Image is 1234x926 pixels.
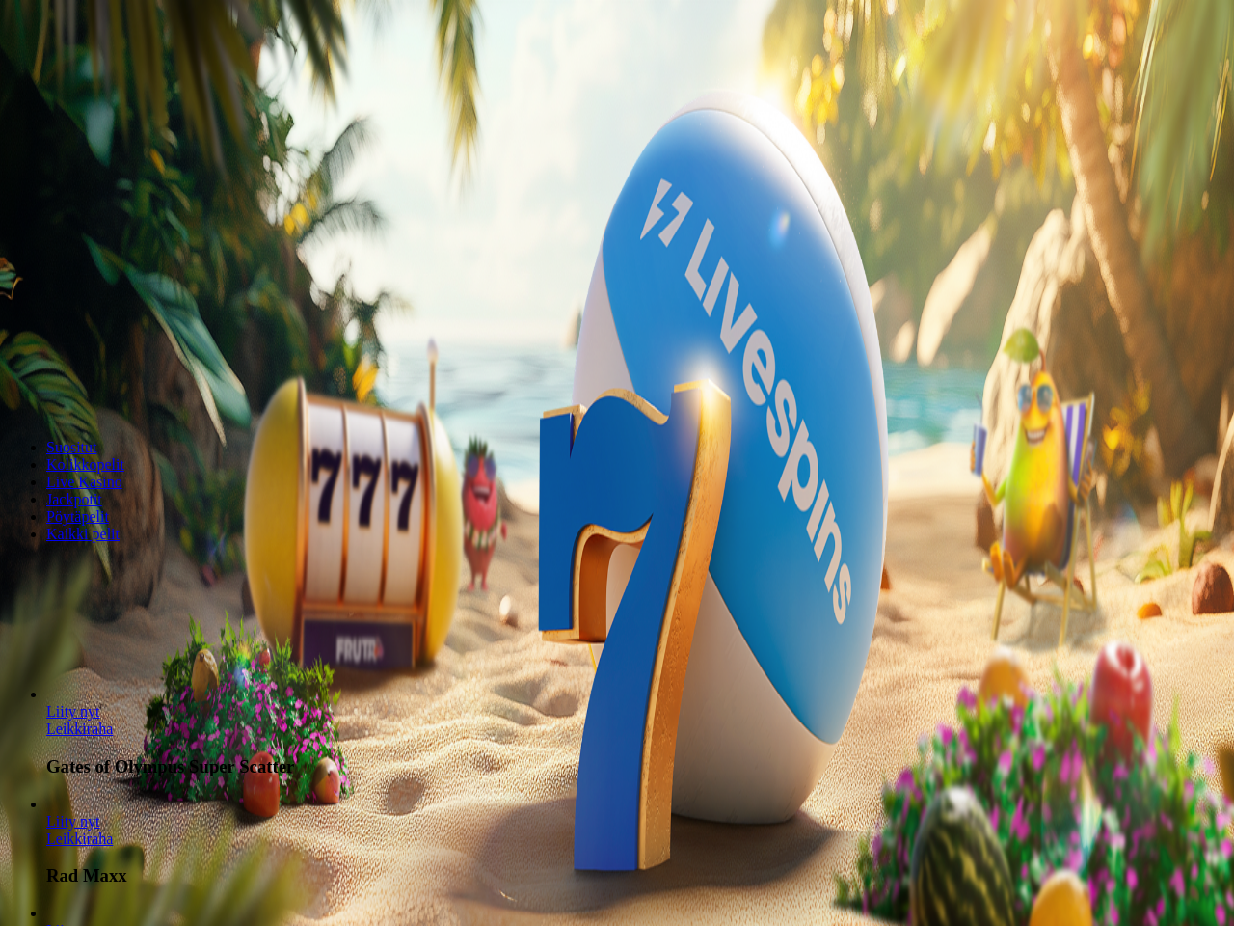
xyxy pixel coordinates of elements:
[46,491,102,507] a: Jackpotit
[46,756,1226,777] h3: Gates of Olympus Super Scatter
[46,865,1226,886] h3: Rad Maxx
[46,474,122,490] a: Live Kasino
[46,721,113,737] a: Gates of Olympus Super Scatter
[46,456,124,473] a: Kolikkopelit
[46,831,113,847] a: Rad Maxx
[46,813,100,830] span: Liity nyt
[46,703,100,720] span: Liity nyt
[46,796,1226,887] article: Rad Maxx
[46,813,100,830] a: Rad Maxx
[8,406,1226,543] nav: Lobby
[46,703,100,720] a: Gates of Olympus Super Scatter
[46,439,96,455] a: Suositut
[8,406,1226,579] header: Lobby
[46,526,120,542] span: Kaikki pelit
[46,508,109,525] span: Pöytäpelit
[46,686,1226,777] article: Gates of Olympus Super Scatter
